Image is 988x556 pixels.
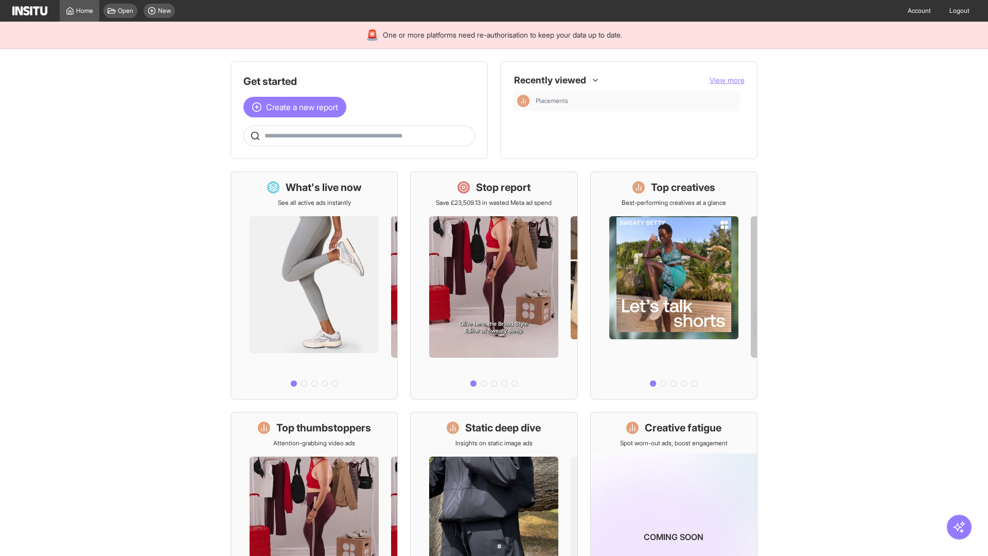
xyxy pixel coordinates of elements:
p: Attention-grabbing video ads [273,439,355,447]
a: Stop reportSave £23,509.13 in wasted Meta ad spend [410,171,577,399]
span: Home [76,7,93,15]
div: 🚨 [366,28,379,42]
h1: Stop report [476,180,531,195]
span: New [158,7,171,15]
a: What's live nowSee all active ads instantly [231,171,398,399]
span: Open [118,7,133,15]
span: Create a new report [266,101,338,113]
span: Placements [536,97,568,105]
button: View more [710,75,745,85]
img: Logo [12,6,47,15]
span: View more [710,76,745,84]
h1: Top creatives [651,180,715,195]
p: Best-performing creatives at a glance [622,199,726,207]
h1: Get started [243,74,475,89]
p: Save £23,509.13 in wasted Meta ad spend [436,199,552,207]
a: Top creativesBest-performing creatives at a glance [590,171,757,399]
p: See all active ads instantly [278,199,351,207]
h1: What's live now [286,180,362,195]
button: Create a new report [243,97,346,117]
h1: Static deep dive [465,421,541,435]
span: One or more platforms need re-authorisation to keep your data up to date. [383,30,622,40]
span: Placements [536,97,736,105]
div: Insights [517,95,530,107]
h1: Top thumbstoppers [276,421,371,435]
p: Insights on static image ads [455,439,533,447]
